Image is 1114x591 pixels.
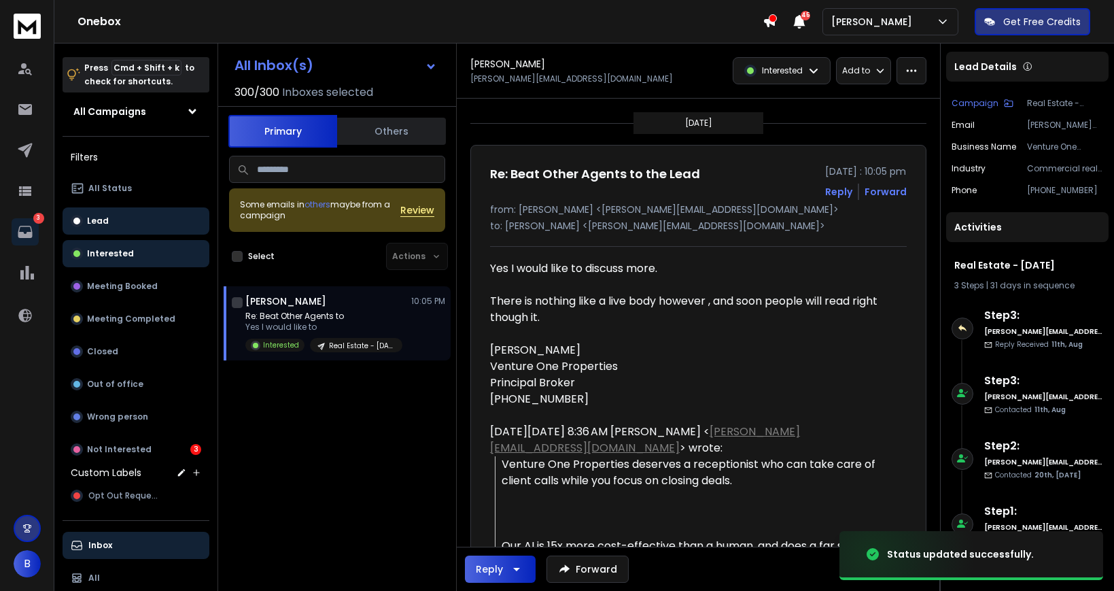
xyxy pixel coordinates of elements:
[63,207,209,235] button: Lead
[1034,405,1066,415] span: 11th, Aug
[87,314,175,324] p: Meeting Completed
[952,141,1016,152] p: Business Name
[234,84,279,101] span: 300 / 300
[87,379,143,390] p: Out of office
[984,392,1103,402] h6: [PERSON_NAME][EMAIL_ADDRESS][DOMAIN_NAME]
[63,403,209,430] button: Wrong person
[952,163,986,174] p: Industry
[842,65,870,76] p: Add to
[87,248,134,259] p: Interested
[490,342,887,407] div: [PERSON_NAME] Venture One Properties Principal Broker [PHONE_NUMBER]
[954,280,1100,291] div: |
[470,57,545,71] h1: [PERSON_NAME]
[12,218,39,246] a: 3
[245,322,402,333] p: Yes I would like to
[84,61,194,88] p: Press to check for shortcuts.
[470,73,673,84] p: [PERSON_NAME][EMAIL_ADDRESS][DOMAIN_NAME]
[63,482,209,509] button: Opt Out Request
[954,280,984,291] span: 3 Steps
[954,258,1100,272] h1: Real Estate - [DATE]
[87,216,109,226] p: Lead
[1003,15,1081,29] p: Get Free Credits
[63,273,209,300] button: Meeting Booked
[88,183,132,194] p: All Status
[337,116,446,146] button: Others
[234,58,313,72] h1: All Inbox(s)
[1034,470,1081,480] span: 20th, [DATE]
[190,444,201,455] div: 3
[984,326,1103,337] h6: [PERSON_NAME][EMAIL_ADDRESS][DOMAIN_NAME]
[1051,339,1083,350] span: 11th, Aug
[1027,141,1103,152] p: Venture One Properties
[263,340,299,350] p: Interested
[228,115,337,148] button: Primary
[984,457,1103,467] h6: [PERSON_NAME][EMAIL_ADDRESS][DOMAIN_NAME]
[71,466,141,479] h3: Custom Labels
[490,260,887,277] div: Yes I would like to discuss more.
[984,503,1103,520] h6: Step 1 :
[990,280,1075,291] span: 31 days in sequence
[63,175,209,202] button: All Status
[952,185,977,196] p: Phone
[490,424,887,456] div: [DATE][DATE] 8:36 AM [PERSON_NAME] < > wrote:
[546,556,629,583] button: Forward
[476,562,503,576] div: Reply
[490,165,700,184] h1: Re: Beat Other Agents to the Lead
[825,185,852,199] button: Reply
[946,212,1109,242] div: Activities
[224,52,448,79] button: All Inbox(s)
[1027,185,1103,196] p: [PHONE_NUMBER]
[490,293,887,326] div: There is nothing like a live body however , and soon people will read right though it.
[887,547,1034,561] div: Status updated successfully.
[87,444,152,455] p: Not Interested
[329,341,394,351] p: Real Estate - [DATE]
[865,185,907,199] div: Forward
[248,251,275,262] label: Select
[14,550,41,577] button: B
[88,490,160,501] span: Opt Out Request
[87,411,148,422] p: Wrong person
[245,311,402,322] p: Re: Beat Other Agents to
[63,98,209,125] button: All Campaigns
[952,98,998,109] p: Campaign
[63,305,209,333] button: Meeting Completed
[1027,163,1103,174] p: Commercial real estate agency
[400,203,434,217] button: Review
[1027,98,1103,109] p: Real Estate - [DATE]
[954,60,1017,73] p: Lead Details
[304,199,330,210] span: others
[762,65,803,76] p: Interested
[77,14,763,30] h1: Onebox
[465,556,536,583] button: Reply
[63,371,209,398] button: Out of office
[952,120,975,131] p: Email
[87,346,118,357] p: Closed
[995,339,1083,350] p: Reply Received
[995,470,1081,480] p: Contacted
[490,203,907,216] p: from: [PERSON_NAME] <[PERSON_NAME][EMAIL_ADDRESS][DOMAIN_NAME]>
[831,15,918,29] p: [PERSON_NAME]
[984,307,1103,324] h6: Step 3 :
[63,436,209,463] button: Not Interested3
[63,240,209,267] button: Interested
[411,296,445,307] p: 10:05 PM
[63,148,209,167] h3: Filters
[33,213,44,224] p: 3
[73,105,146,118] h1: All Campaigns
[14,14,41,39] img: logo
[63,338,209,365] button: Closed
[490,424,800,456] a: [PERSON_NAME][EMAIL_ADDRESS][DOMAIN_NAME]
[984,373,1103,389] h6: Step 3 :
[984,438,1103,454] h6: Step 2 :
[490,219,907,233] p: to: [PERSON_NAME] <[PERSON_NAME][EMAIL_ADDRESS][DOMAIN_NAME]>
[825,165,907,178] p: [DATE] : 10:05 pm
[88,540,112,551] p: Inbox
[240,199,400,221] div: Some emails in maybe from a campaign
[63,532,209,559] button: Inbox
[801,11,810,20] span: 45
[685,118,712,129] p: [DATE]
[975,8,1090,35] button: Get Free Credits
